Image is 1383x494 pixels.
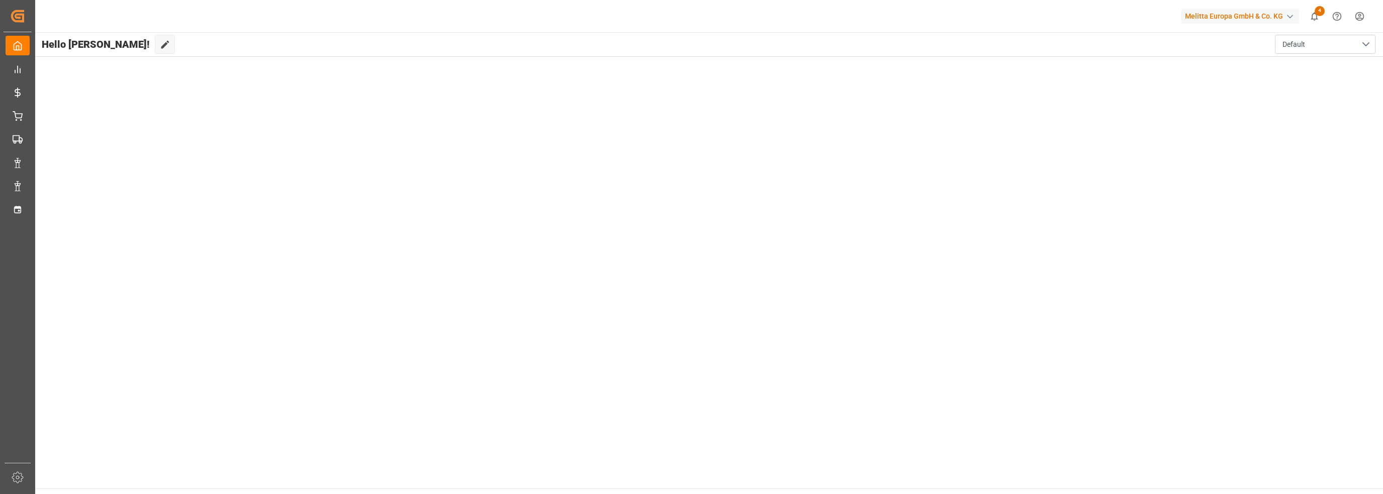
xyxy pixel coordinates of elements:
[1315,6,1325,16] span: 4
[1181,7,1303,26] button: Melitta Europa GmbH & Co. KG
[1282,39,1305,50] span: Default
[1303,5,1326,28] button: show 4 new notifications
[1275,35,1375,54] button: open menu
[1181,9,1299,24] div: Melitta Europa GmbH & Co. KG
[1326,5,1348,28] button: Help Center
[42,35,150,54] span: Hello [PERSON_NAME]!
